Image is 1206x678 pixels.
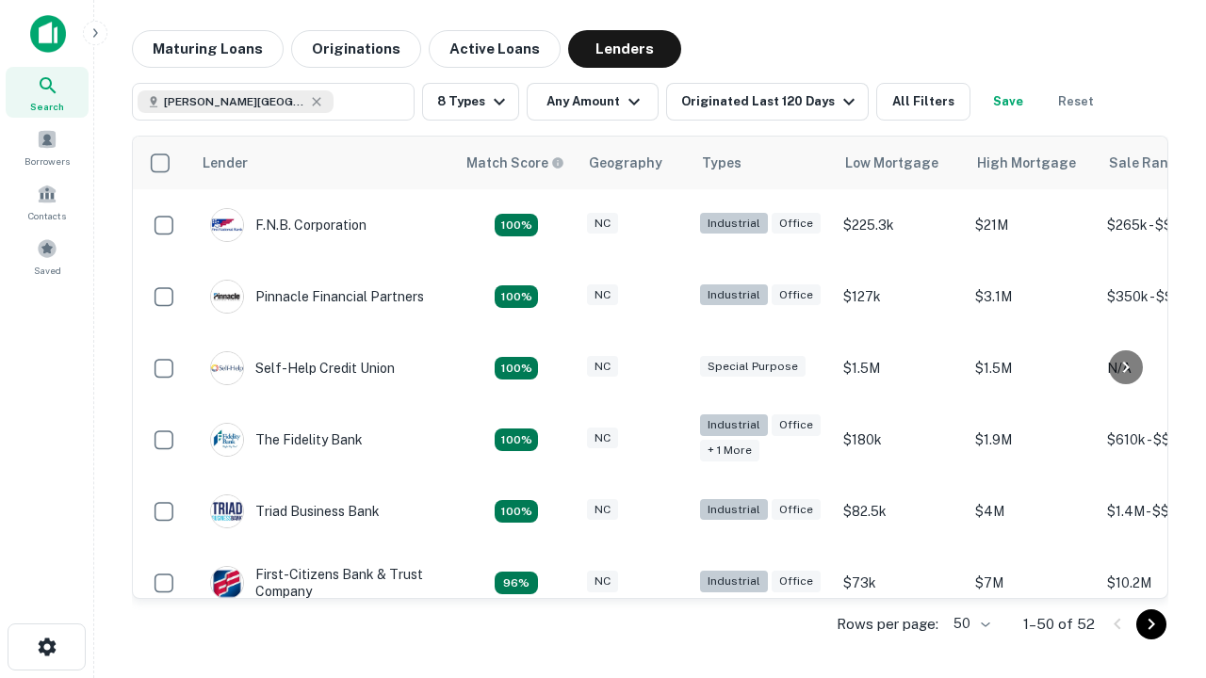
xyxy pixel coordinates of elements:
[772,414,821,436] div: Office
[772,213,821,234] div: Office
[495,572,538,594] div: Matching Properties: 7, hasApolloMatch: undefined
[495,357,538,379] div: Matching Properties: 11, hasApolloMatch: undefined
[495,500,538,523] div: Matching Properties: 8, hasApolloMatch: undefined
[700,213,768,234] div: Industrial
[587,499,618,521] div: NC
[587,571,618,592] div: NC
[6,176,89,227] a: Contacts
[700,440,759,461] div: + 1 more
[834,476,966,547] td: $82.5k
[6,121,89,172] a: Borrowers
[966,476,1098,547] td: $4M
[527,83,659,121] button: Any Amount
[455,137,578,189] th: Capitalize uses an advanced AI algorithm to match your search with the best lender. The match sco...
[1046,83,1106,121] button: Reset
[132,30,284,68] button: Maturing Loans
[203,152,248,174] div: Lender
[210,423,363,457] div: The Fidelity Bank
[6,231,89,282] a: Saved
[191,137,455,189] th: Lender
[30,15,66,53] img: capitalize-icon.png
[1023,613,1095,636] p: 1–50 of 52
[834,261,966,332] td: $127k
[946,610,993,638] div: 50
[210,566,436,600] div: First-citizens Bank & Trust Company
[977,152,1076,174] div: High Mortgage
[691,137,834,189] th: Types
[210,351,395,385] div: Self-help Credit Union
[834,137,966,189] th: Low Mortgage
[210,208,367,242] div: F.n.b. Corporation
[589,152,662,174] div: Geography
[24,153,70,169] span: Borrowers
[700,571,768,592] div: Industrial
[587,428,618,449] div: NC
[834,404,966,476] td: $180k
[1112,527,1206,618] iframe: Chat Widget
[422,83,519,121] button: 8 Types
[845,152,938,174] div: Low Mortgage
[1136,609,1166,639] button: Go to next page
[210,494,380,528] div: Triad Business Bank
[834,332,966,404] td: $1.5M
[495,285,538,308] div: Matching Properties: 13, hasApolloMatch: undefined
[966,404,1098,476] td: $1.9M
[466,153,564,173] div: Capitalize uses an advanced AI algorithm to match your search with the best lender. The match sco...
[587,356,618,378] div: NC
[429,30,561,68] button: Active Loans
[834,189,966,261] td: $225.3k
[211,209,243,241] img: picture
[211,567,243,599] img: picture
[876,83,970,121] button: All Filters
[28,208,66,223] span: Contacts
[702,152,742,174] div: Types
[700,356,806,378] div: Special Purpose
[6,67,89,118] a: Search
[210,280,424,314] div: Pinnacle Financial Partners
[666,83,869,121] button: Originated Last 120 Days
[466,153,561,173] h6: Match Score
[211,352,243,384] img: picture
[495,214,538,236] div: Matching Properties: 9, hasApolloMatch: undefined
[834,547,966,619] td: $73k
[966,547,1098,619] td: $7M
[578,137,691,189] th: Geography
[966,137,1098,189] th: High Mortgage
[30,99,64,114] span: Search
[966,189,1098,261] td: $21M
[966,332,1098,404] td: $1.5M
[978,83,1038,121] button: Save your search to get updates of matches that match your search criteria.
[587,213,618,234] div: NC
[495,428,538,451] div: Matching Properties: 13, hasApolloMatch: undefined
[700,499,768,521] div: Industrial
[772,499,821,521] div: Office
[700,284,768,306] div: Industrial
[34,263,61,278] span: Saved
[700,414,768,436] div: Industrial
[587,284,618,306] div: NC
[837,613,938,636] p: Rows per page:
[164,93,305,110] span: [PERSON_NAME][GEOGRAPHIC_DATA], [GEOGRAPHIC_DATA]
[966,261,1098,332] td: $3.1M
[211,424,243,456] img: picture
[772,571,821,592] div: Office
[291,30,421,68] button: Originations
[772,284,821,306] div: Office
[211,281,243,313] img: picture
[568,30,681,68] button: Lenders
[211,495,243,527] img: picture
[681,90,860,113] div: Originated Last 120 Days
